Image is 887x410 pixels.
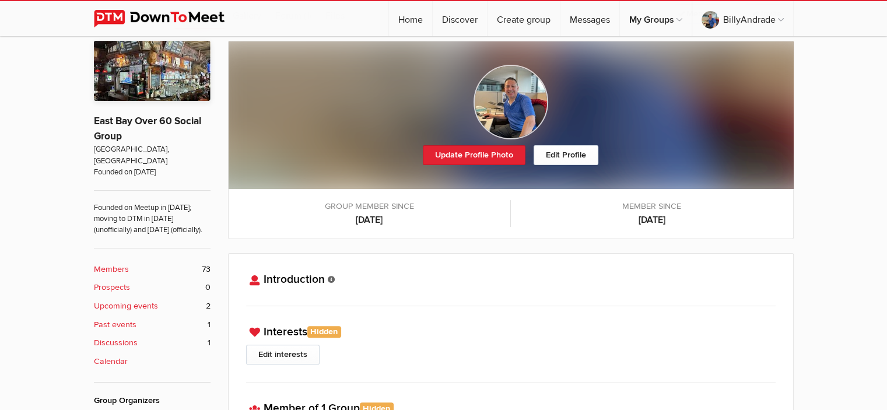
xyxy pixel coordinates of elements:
[246,271,776,288] h3: Introduction
[94,263,211,276] a: Members 73
[94,337,211,349] a: Discussions 1
[94,394,211,407] div: Group Organizers
[94,318,211,331] a: Past events 1
[94,263,129,276] b: Members
[433,1,487,36] a: Discover
[94,115,201,142] a: East Bay Over 60 Social Group
[202,263,211,276] span: 73
[523,200,781,213] span: Member since
[240,213,499,227] b: [DATE]
[94,144,211,167] span: [GEOGRAPHIC_DATA], [GEOGRAPHIC_DATA]
[523,213,781,227] b: [DATE]
[94,281,211,294] a: Prospects 0
[94,41,211,101] img: East Bay Over 60 Social Group
[692,1,793,36] a: BillyAndrade
[560,1,619,36] a: Messages
[94,355,211,368] a: Calendar
[534,145,598,165] a: Edit Profile
[206,300,211,313] span: 2
[94,281,130,294] b: Prospects
[94,10,243,27] img: DownToMeet
[307,326,342,338] span: Hidden
[94,300,158,313] b: Upcoming events
[94,337,138,349] b: Discussions
[94,190,211,236] span: Founded on Meetup in [DATE]; moving to DTM in [DATE] (unofficially) and [DATE] (officially).
[94,318,136,331] b: Past events
[246,324,776,341] h3: Interests
[94,167,211,178] span: Founded on [DATE]
[94,300,211,313] a: Upcoming events 2
[423,145,525,165] a: Update Profile Photo
[488,1,560,36] a: Create group
[389,1,432,36] a: Home
[205,281,211,294] span: 0
[246,345,320,365] a: Edit interests
[240,200,499,213] span: Group member since
[94,355,128,368] b: Calendar
[208,318,211,331] span: 1
[208,337,211,349] span: 1
[620,1,692,36] a: My Groups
